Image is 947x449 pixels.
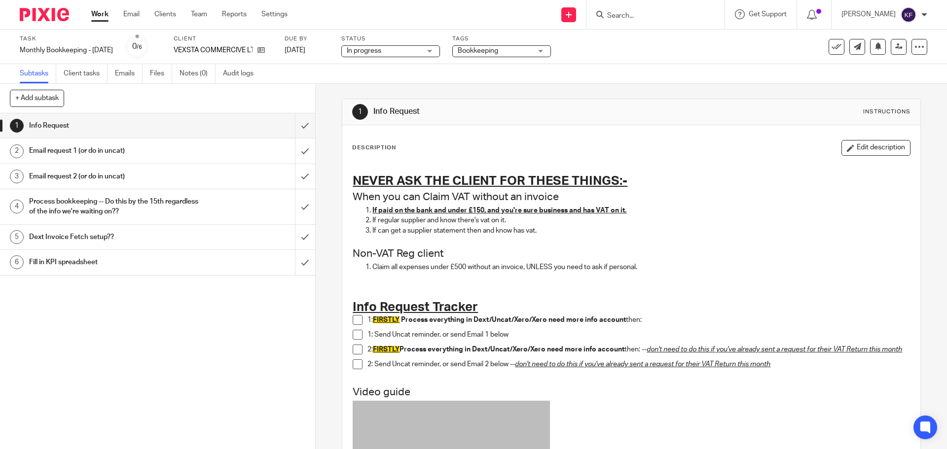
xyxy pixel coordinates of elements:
[29,230,200,244] h1: Dext Invoice Fetch setup??
[367,359,910,369] p: 2: Send Uncat reminder, or send Email 2 below --
[606,12,695,21] input: Search
[401,316,626,323] strong: Process everything in Dext/Uncat/Xero/Xero need more info account
[373,346,400,353] span: FIRSTLY
[458,47,498,54] span: Bookkeeping
[367,315,910,325] p: 1: then:
[29,143,200,158] h1: Email request 1 (or do in uncat)
[373,346,624,353] strong: Process everything in Dext/Uncat/Xero/Xero need more info account
[647,346,902,353] u: don't need to do this if you've already sent a request for their VAT Return this month
[352,144,396,152] p: Description
[180,64,216,83] a: Notes (0)
[29,255,200,270] h1: Fill in KPI spreadsheet
[123,9,140,19] a: Email
[20,45,113,55] div: Monthly Bookkeeping - September 2025
[10,200,24,213] div: 4
[174,35,272,43] label: Client
[115,64,143,83] a: Emails
[341,35,440,43] label: Status
[64,64,108,83] a: Client tasks
[29,194,200,219] h1: Process bookkeeping -- Do this by the 15th regardless of the info we're waiting on??
[372,226,910,236] p: If can get a supplier statement then and know has vat.
[353,301,478,313] u: Info Request Tracker
[367,345,910,354] p: 2: then: --
[863,108,911,116] div: Instructions
[10,255,24,269] div: 6
[285,35,329,43] label: Due by
[20,35,113,43] label: Task
[373,316,400,323] span: FIRSTLY
[841,9,896,19] p: [PERSON_NAME]
[285,47,305,54] span: [DATE]
[132,41,142,52] div: 0
[353,245,910,262] h2: Non-VAT Reg client
[150,64,172,83] a: Files
[901,7,916,23] img: svg%3E
[29,169,200,184] h1: Email request 2 (or do in uncat)
[353,189,910,206] h2: When you can Claim VAT without an invoice
[841,140,911,156] button: Edit description
[515,361,770,368] u: don't need to do this if you've already sent a request for their VAT Return this month
[347,47,381,54] span: In progress
[223,64,261,83] a: Audit logs
[372,262,910,272] p: Claim all expenses under £500 without an invoice, UNLESS you need to ask if personal.
[10,119,24,133] div: 1
[373,106,653,117] h1: Info Request
[452,35,551,43] label: Tags
[154,9,176,19] a: Clients
[372,215,910,225] p: If regular supplier and know there's vat on it.
[749,11,787,18] span: Get Support
[10,170,24,183] div: 3
[10,230,24,244] div: 5
[352,104,368,120] div: 1
[20,45,113,55] div: Monthly Bookkeeping - [DATE]
[222,9,247,19] a: Reports
[91,9,109,19] a: Work
[372,207,626,214] u: If paid on the bank and under £150, and you're sure business and has VAT on it.
[20,64,56,83] a: Subtasks
[137,44,142,50] small: /6
[29,118,200,133] h1: Info Request
[20,8,69,21] img: Pixie
[10,90,64,106] button: + Add subtask
[174,45,253,55] p: VEXSTA COMMERCIVE LTD
[353,384,910,401] h2: Video guide
[191,9,207,19] a: Team
[261,9,288,19] a: Settings
[367,330,910,340] p: 1: Send Uncat reminder, or send Email 1 below
[353,174,627,187] u: NEVER ASK THE CLIENT FOR THESE THINGS:-
[10,144,24,158] div: 2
